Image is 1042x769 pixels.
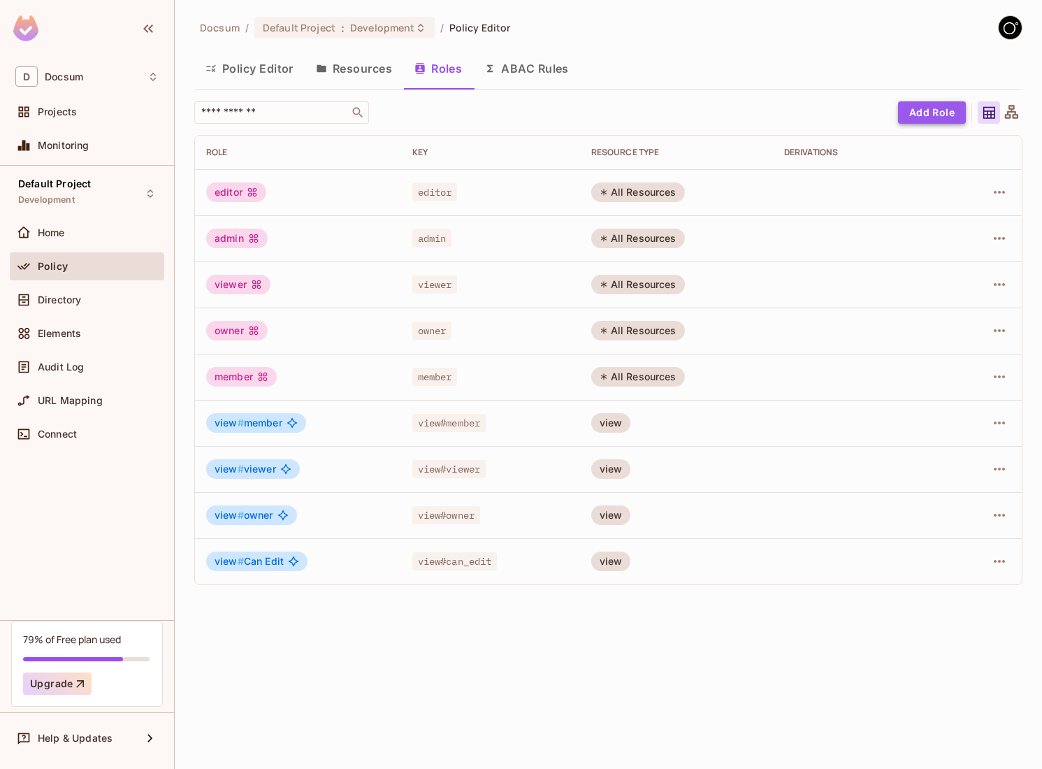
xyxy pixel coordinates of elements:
span: view#owner [412,506,481,524]
button: Add Role [898,101,966,124]
div: Derivations [784,147,936,158]
div: Role [206,147,390,158]
span: admin [412,229,452,247]
div: editor [206,182,266,202]
span: Workspace: Docsum [45,71,83,82]
button: Upgrade [23,673,92,695]
span: member [412,368,458,386]
span: Connect [38,429,77,440]
div: admin [206,229,268,248]
span: Policy Editor [449,21,511,34]
span: view#viewer [412,460,486,478]
span: member [215,417,282,429]
div: view [591,505,631,525]
div: RESOURCE TYPE [591,147,762,158]
span: # [238,463,244,475]
div: view [591,459,631,479]
span: Development [18,194,75,206]
span: Development [350,21,414,34]
div: view [591,552,631,571]
span: Monitoring [38,140,89,151]
div: viewer [206,275,270,294]
div: All Resources [591,275,685,294]
span: Help & Updates [38,733,113,744]
div: All Resources [591,367,685,387]
span: view#member [412,414,486,432]
span: view [215,509,244,521]
div: member [206,367,277,387]
div: All Resources [591,321,685,340]
button: ABAC Rules [473,51,580,86]
span: Home [38,227,65,238]
span: view#can_edit [412,552,498,570]
span: viewer [412,275,458,294]
span: Audit Log [38,361,84,373]
span: Default Project [18,178,91,189]
span: URL Mapping [38,395,103,406]
div: All Resources [591,229,685,248]
span: view [215,463,244,475]
img: GitStart-Docsum [999,16,1022,39]
span: view [215,417,244,429]
div: All Resources [591,182,685,202]
span: Elements [38,328,81,339]
span: : [340,22,345,34]
span: view [215,555,244,567]
span: editor [412,183,458,201]
span: Projects [38,106,77,117]
span: D [15,66,38,87]
span: Can Edit [215,556,284,567]
span: # [238,417,244,429]
button: Roles [403,51,473,86]
img: SReyMgAAAABJRU5ErkJggg== [13,15,38,41]
div: 79% of Free plan used [23,633,121,646]
button: Resources [305,51,403,86]
span: owner [412,322,452,340]
span: # [238,509,244,521]
span: viewer [215,463,276,475]
span: owner [215,510,273,521]
div: Key [412,147,569,158]
li: / [245,21,249,34]
span: Policy [38,261,68,272]
span: # [238,555,244,567]
span: the active workspace [200,21,240,34]
div: view [591,413,631,433]
li: / [440,21,444,34]
button: Policy Editor [194,51,305,86]
span: Default Project [263,21,335,34]
div: owner [206,321,268,340]
span: Directory [38,294,81,306]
